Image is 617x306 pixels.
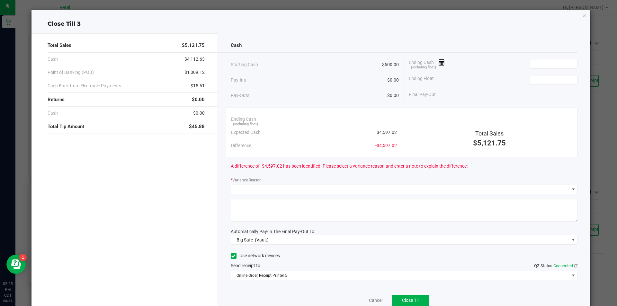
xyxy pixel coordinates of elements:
span: $0.00 [387,92,399,99]
span: Final Pay-Out [409,91,436,98]
span: Send receipt to: [231,263,261,268]
span: $5,121.75 [182,42,205,49]
div: Close Till 3 [31,20,591,28]
span: Difference [231,142,251,149]
span: $4,112.63 [184,56,205,63]
span: Total Sales [48,42,71,49]
span: Cash [231,42,242,49]
span: $1,009.12 [184,69,205,76]
span: Cash [48,110,58,117]
span: $0.00 [192,96,205,103]
span: Pay-Outs [231,92,249,99]
span: Expected Cash [231,129,261,136]
span: $500.00 [382,61,399,68]
span: $0.00 [387,77,399,83]
div: Returns [48,93,205,107]
span: Ending Cash [231,116,256,123]
span: Point of Banking (POB) [48,69,94,76]
span: (Vault) [255,237,269,242]
span: Connected [553,263,573,268]
span: Cash Back from Electronic Payments [48,83,121,89]
span: Ending Cash [409,59,445,69]
span: $4,597.02 [377,129,397,136]
span: Big Safe [237,237,253,242]
span: Cash [48,56,58,63]
span: (including float) [411,65,436,70]
span: -$15.61 [189,83,205,89]
iframe: Resource center [6,255,26,274]
label: Use network devices [231,252,280,259]
span: $5,121.75 [473,139,506,147]
label: Variance Reason [231,177,262,183]
span: Online Order, Receipt Printer 5 [231,271,569,280]
span: Total Sales [475,130,504,137]
iframe: Resource center unread badge [19,254,27,261]
span: -$4,597.02 [375,142,397,149]
span: Total Tip Amount [48,123,84,130]
span: $45.88 [189,123,205,130]
span: $0.00 [193,110,205,117]
a: Cancel [369,297,382,304]
span: Close Till [402,298,419,303]
span: (including float) [233,122,258,127]
span: Ending Float [409,75,434,85]
span: QZ Status: [534,263,577,268]
span: Starting Cash [231,61,258,68]
span: A difference of -$4,597.02 has been identified. Please select a variance reason and enter a note ... [231,163,468,170]
span: Automatically Pay-In The Final Pay-Out To: [231,229,315,234]
span: Pay-Ins [231,77,246,83]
